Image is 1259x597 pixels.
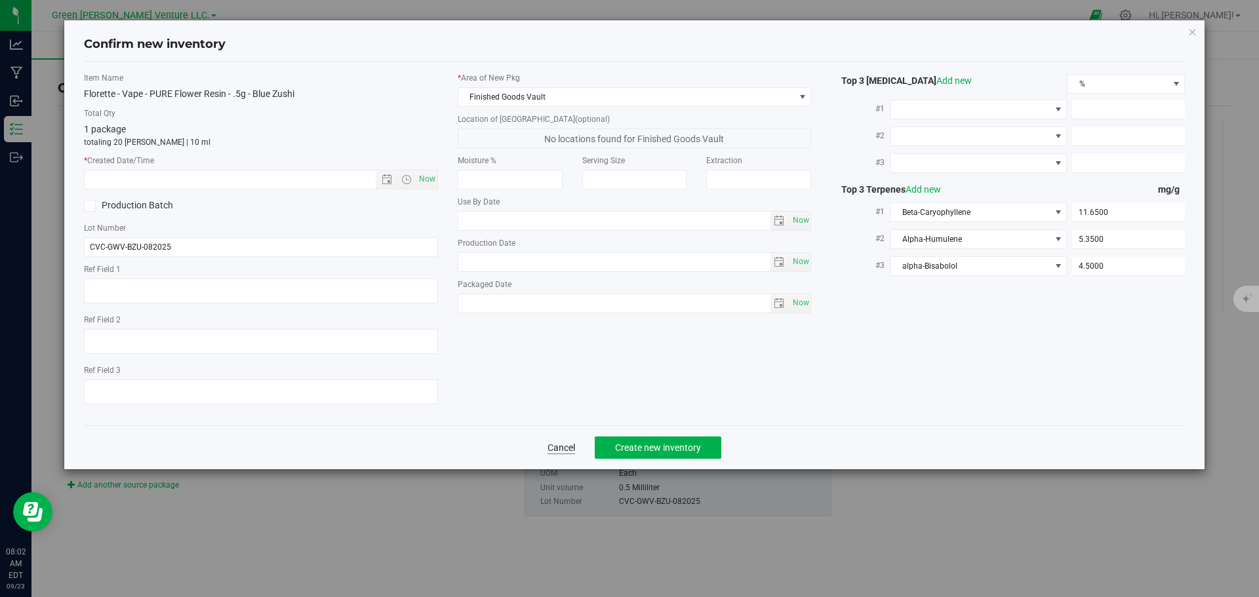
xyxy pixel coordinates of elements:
[1072,257,1185,275] input: 4.5000
[575,115,610,124] span: (optional)
[770,294,789,313] span: select
[831,184,941,195] span: Top 3 Terpenes
[84,36,226,53] h4: Confirm new inventory
[84,136,438,148] p: totaling 20 [PERSON_NAME] | 10 ml
[831,97,890,121] label: #1
[890,230,1050,248] span: Alpha-Humulene
[789,212,810,230] span: select
[890,203,1050,221] span: Beta-Caryophyllene
[1068,75,1168,93] span: %
[706,155,811,166] label: Extraction
[770,253,789,271] span: select
[84,222,438,234] label: Lot Number
[831,227,890,250] label: #2
[1158,184,1185,195] span: mg/g
[458,72,812,84] label: Area of New Pkg
[582,155,687,166] label: Serving Size
[395,174,417,185] span: Open the time view
[831,200,890,223] label: #1
[789,294,812,313] span: Set Current date
[890,100,1067,119] span: NO DATA FOUND
[770,212,789,230] span: select
[890,126,1067,146] span: NO DATA FOUND
[831,75,972,86] span: Top 3 [MEDICAL_DATA]
[458,128,812,148] span: No locations found for Finished Goods Vault
[376,174,398,185] span: Open the date view
[789,211,812,230] span: Set Current date
[906,184,941,195] a: Add new
[831,124,890,147] label: #2
[789,294,810,313] span: select
[615,442,701,453] span: Create new inventory
[84,199,251,212] label: Production Batch
[458,196,812,208] label: Use By Date
[13,492,52,531] iframe: Resource center
[1072,230,1185,248] input: 5.3500
[458,88,795,106] span: Finished Goods Vault
[548,441,575,454] a: Cancel
[1072,203,1185,221] input: 11.6500
[84,87,438,101] div: Florette - Vape - PURE Flower Resin - .5g - Blue Zushi
[458,113,812,125] label: Location of [GEOGRAPHIC_DATA]
[936,75,972,86] a: Add new
[84,155,438,166] label: Created Date/Time
[458,237,812,249] label: Production Date
[789,253,810,271] span: select
[890,153,1067,173] span: NO DATA FOUND
[84,364,438,376] label: Ref Field 3
[84,263,438,275] label: Ref Field 1
[831,254,890,277] label: #3
[84,72,438,84] label: Item Name
[84,314,438,326] label: Ref Field 2
[458,279,812,290] label: Packaged Date
[84,107,438,119] label: Total Qty
[416,170,438,189] span: Set Current date
[831,151,890,174] label: #3
[458,155,563,166] label: Moisture %
[890,257,1050,275] span: alpha-Bisabolol
[789,252,812,271] span: Set Current date
[595,436,721,459] button: Create new inventory
[84,124,126,134] span: 1 package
